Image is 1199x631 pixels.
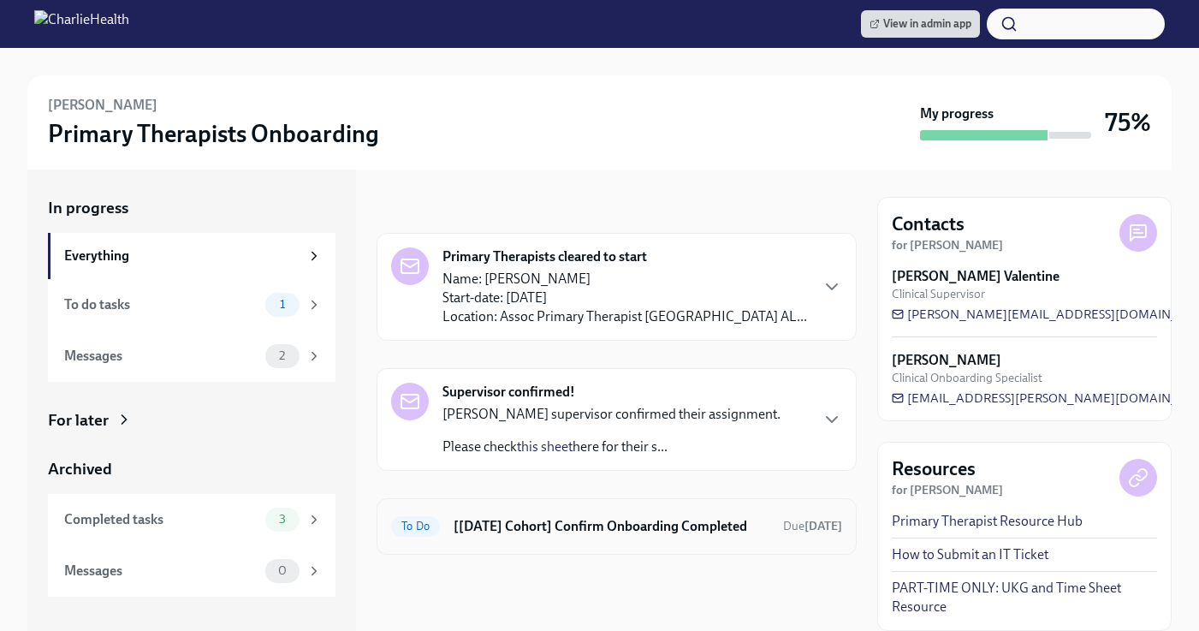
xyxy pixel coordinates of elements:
span: 3 [269,513,296,526]
span: 0 [268,564,297,577]
strong: for [PERSON_NAME] [892,238,1003,253]
span: Clinical Supervisor [892,286,985,302]
p: Please check here for their s... [442,438,781,456]
span: 1 [270,298,295,311]
a: How to Submit an IT Ticket [892,545,1048,564]
a: Messages2 [48,330,335,382]
strong: [PERSON_NAME] [892,351,1001,370]
div: For later [48,409,109,432]
strong: for [PERSON_NAME] [892,483,1003,497]
div: In progress [377,197,457,219]
strong: Primary Therapists cleared to start [442,247,647,266]
h3: Primary Therapists Onboarding [48,118,379,149]
h4: Resources [892,456,976,482]
strong: Supervisor confirmed! [442,383,575,402]
h6: [PERSON_NAME] [48,96,157,115]
a: Completed tasks3 [48,494,335,545]
div: Messages [64,562,258,580]
div: To do tasks [64,295,258,314]
a: To Do[[DATE] Cohort] Confirm Onboarding CompletedDue[DATE] [391,513,842,540]
a: View in admin app [861,10,980,38]
span: View in admin app [870,15,971,33]
a: Everything [48,233,335,279]
a: To do tasks1 [48,279,335,330]
span: 2 [269,349,295,362]
strong: [DATE] [804,519,842,533]
div: Messages [64,347,258,366]
a: In progress [48,197,335,219]
span: Due [783,519,842,533]
span: To Do [391,520,440,533]
strong: [PERSON_NAME] Valentine [892,267,1060,286]
h4: Contacts [892,211,965,237]
p: [PERSON_NAME] supervisor confirmed their assignment. [442,405,781,424]
strong: My progress [920,104,994,123]
h3: 75% [1105,107,1151,138]
span: September 13th, 2025 09:00 [783,518,842,534]
a: Primary Therapist Resource Hub [892,512,1083,531]
div: Completed tasks [64,510,258,529]
span: Clinical Onboarding Specialist [892,370,1042,386]
a: PART-TIME ONLY: UKG and Time Sheet Resource [892,579,1157,616]
h6: [[DATE] Cohort] Confirm Onboarding Completed [454,517,769,536]
a: Messages0 [48,545,335,597]
div: Everything [64,247,300,265]
a: Archived [48,458,335,480]
a: For later [48,409,335,432]
a: this sheet [517,438,573,455]
img: CharlieHealth [34,10,129,38]
p: Name: [PERSON_NAME] Start-date: [DATE] Location: Assoc Primary Therapist [GEOGRAPHIC_DATA] AL... [442,270,807,326]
